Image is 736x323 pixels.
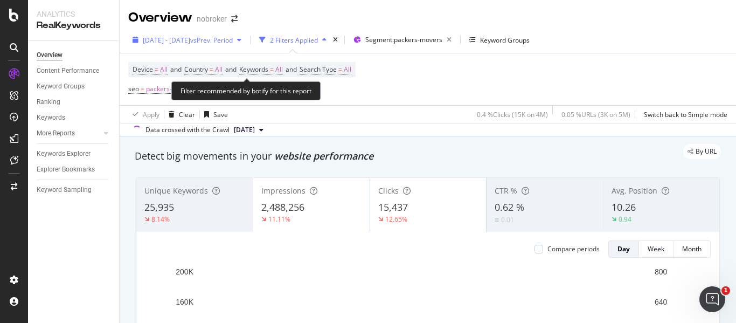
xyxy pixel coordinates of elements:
div: Analytics [37,9,110,19]
div: Keywords [37,112,65,123]
div: Week [648,244,664,253]
text: 160K [176,298,193,306]
text: 200K [176,267,193,276]
span: seo [128,84,139,93]
span: 15,437 [378,201,408,214]
div: Switch back to Simple mode [644,110,727,119]
div: RealKeywords [37,19,110,32]
div: 0.05 % URLs ( 3K on 5M ) [561,110,630,119]
span: = [210,65,213,74]
span: 2,488,256 [261,201,304,214]
button: Apply [128,106,159,123]
div: Keyword Sampling [37,184,92,196]
div: Month [682,244,702,253]
button: Month [673,240,711,258]
span: Avg. Position [612,185,657,196]
button: Day [608,240,639,258]
div: arrow-right-arrow-left [231,15,238,23]
span: By URL [696,148,717,155]
iframe: Intercom live chat [699,286,725,312]
div: More Reports [37,128,75,139]
div: Save [213,110,228,119]
div: 2 Filters Applied [270,36,318,45]
span: and [170,65,182,74]
span: [DATE] - [DATE] [143,36,190,45]
button: [DATE] - [DATE]vsPrev. Period [128,31,246,49]
button: Switch back to Simple mode [640,106,727,123]
span: All [275,62,283,77]
div: Overview [128,9,192,27]
span: 25,935 [144,201,174,214]
span: Impressions [261,185,305,196]
div: Content Performance [37,65,99,77]
span: = [270,65,274,74]
button: Week [639,240,673,258]
div: Compare periods [547,244,600,253]
button: Save [200,106,228,123]
button: Keyword Groups [465,31,534,49]
a: Keywords Explorer [37,148,112,160]
span: All [215,62,223,77]
div: Keyword Groups [480,36,530,45]
span: Keywords [239,65,268,74]
button: Segment:packers-movers [349,31,456,49]
div: 0.01 [501,215,514,224]
button: [DATE] [230,123,268,136]
span: and [225,65,237,74]
div: 0.4 % Clicks ( 15K on 4M ) [477,110,548,119]
div: Day [617,244,630,253]
text: 640 [655,298,668,306]
span: Segment: packers-movers [365,35,442,44]
a: Keyword Sampling [37,184,112,196]
span: Country [184,65,208,74]
div: 8.14% [151,215,170,224]
div: Data crossed with the Crawl [145,125,230,135]
text: 800 [655,267,668,276]
div: Keywords Explorer [37,148,91,160]
span: and [286,65,297,74]
a: Content Performance [37,65,112,77]
a: Overview [37,50,112,61]
a: More Reports [37,128,101,139]
div: Clear [179,110,195,119]
span: Unique Keywords [144,185,208,196]
span: vs Prev. Period [190,36,233,45]
span: 10.26 [612,201,636,214]
span: = [155,65,158,74]
span: Device [133,65,153,74]
div: nobroker [197,13,227,24]
div: Apply [143,110,159,119]
span: = [141,84,144,93]
div: 11.11% [268,215,290,224]
div: Overview [37,50,63,61]
div: 0.94 [619,215,631,224]
a: Explorer Bookmarks [37,164,112,175]
a: Keywords [37,112,112,123]
a: Ranking [37,97,112,108]
button: 2 Filters Applied [255,31,331,49]
span: = [338,65,342,74]
span: All [344,62,351,77]
div: times [331,35,340,45]
span: All [160,62,168,77]
a: Keyword Groups [37,81,112,92]
div: legacy label [683,144,721,159]
div: Filter recommended by botify for this report [171,81,321,100]
span: CTR % [495,185,517,196]
div: Explorer Bookmarks [37,164,95,175]
span: packers-movers [146,81,195,97]
span: Search Type [300,65,337,74]
span: 1 [721,286,730,295]
div: Ranking [37,97,60,108]
span: 0.62 % [495,201,524,214]
button: Clear [164,106,195,123]
div: Keyword Groups [37,81,85,92]
span: Clicks [378,185,399,196]
span: 2025 Sep. 1st [234,125,255,135]
img: Equal [495,218,499,222]
div: 12.65% [385,215,407,224]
